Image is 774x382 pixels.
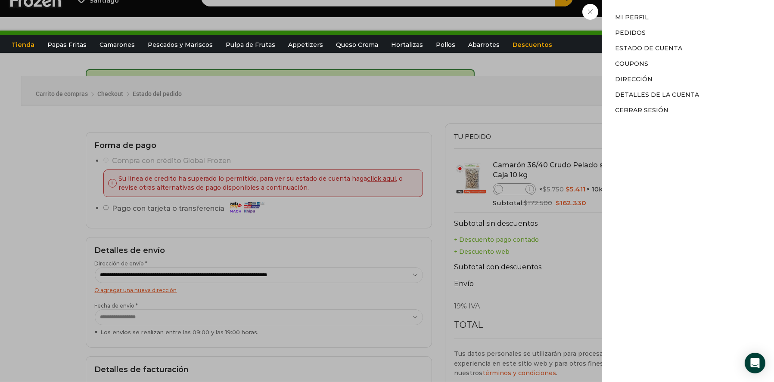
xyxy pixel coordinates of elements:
a: Mi perfil [615,13,649,21]
a: Detalles de la cuenta [615,91,699,99]
a: Estado de Cuenta [615,44,682,52]
a: Tienda [7,37,39,53]
a: Descuentos [508,37,556,53]
a: Pedidos [615,29,646,37]
a: Queso Crema [332,37,382,53]
a: Papas Fritas [43,37,91,53]
a: Camarones [95,37,139,53]
a: Coupons [615,60,648,68]
a: Hortalizas [387,37,427,53]
a: Cerrar sesión [615,106,668,114]
a: Appetizers [284,37,327,53]
a: Dirección [615,75,653,83]
a: Pescados y Mariscos [143,37,217,53]
div: Open Intercom Messenger [745,353,765,373]
a: Pulpa de Frutas [221,37,280,53]
a: Abarrotes [464,37,504,53]
a: Pollos [432,37,460,53]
